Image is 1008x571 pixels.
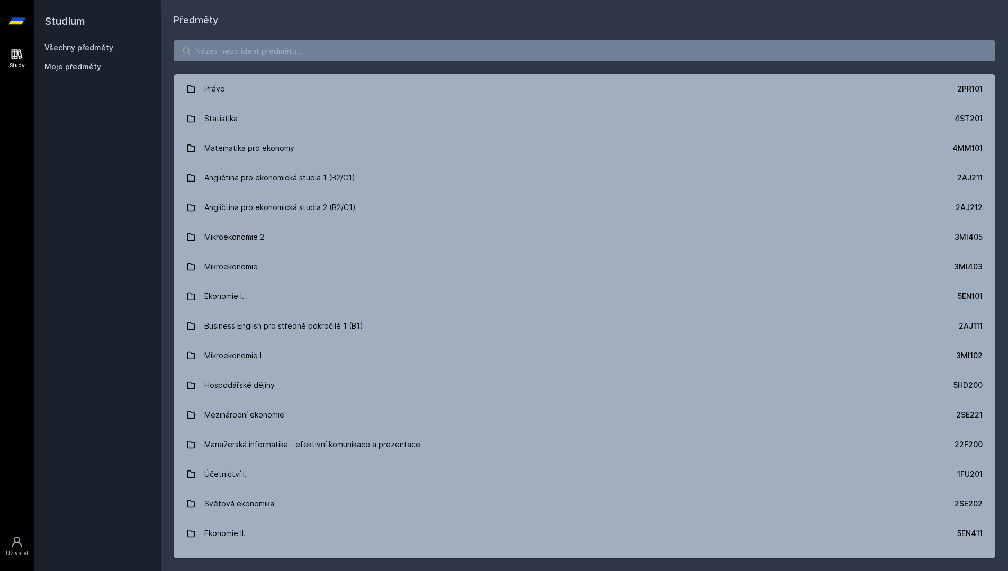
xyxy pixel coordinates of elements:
a: Manažerská informatika - efektivní komunikace a prezentace 22F200 [174,430,995,459]
div: 4ST201 [955,113,983,124]
div: Matematika pro ekonomy [204,138,294,159]
a: Angličtina pro ekonomická studia 2 (B2/C1) 2AJ212 [174,193,995,222]
div: Statistika [204,108,238,129]
div: Study [10,61,25,69]
div: Angličtina pro ekonomická studia 1 (B2/C1) [204,167,355,188]
a: Matematika pro ekonomy 4MM101 [174,133,995,163]
a: Statistika 4ST201 [174,104,995,133]
div: Světová ekonomika [204,493,274,514]
div: 3MI405 [955,232,983,242]
a: Všechny předměty [44,43,113,52]
div: Mikroekonomie I [204,345,262,366]
div: 5EN411 [957,528,983,539]
span: Moje předměty [44,61,101,72]
a: Mikroekonomie I 3MI102 [174,341,995,370]
div: 5EN101 [958,291,983,302]
a: Mikroekonomie 3MI403 [174,252,995,282]
a: Mezinárodní ekonomie 2SE221 [174,400,995,430]
div: 5EN102 [956,558,983,568]
div: 2AJ111 [959,321,983,331]
div: Uživatel [6,549,28,557]
a: Světová ekonomika 2SE202 [174,489,995,519]
h1: Předměty [174,13,995,28]
div: Mikroekonomie [204,256,258,277]
div: Angličtina pro ekonomická studia 2 (B2/C1) [204,197,356,218]
div: 2SE202 [955,499,983,509]
div: 22F200 [955,439,983,450]
a: Angličtina pro ekonomická studia 1 (B2/C1) 2AJ211 [174,163,995,193]
div: 3MI102 [956,350,983,361]
div: Účetnictví I. [204,464,247,485]
input: Název nebo ident předmětu… [174,40,995,61]
div: 2AJ212 [956,202,983,213]
a: Uživatel [2,530,32,563]
a: Study [2,42,32,75]
div: Ekonomie II. [204,523,246,544]
a: Hospodářské dějiny 5HD200 [174,370,995,400]
div: Manažerská informatika - efektivní komunikace a prezentace [204,434,420,455]
div: Mikroekonomie 2 [204,226,264,248]
div: Business English pro středně pokročilé 1 (B1) [204,315,363,337]
div: 3MI403 [954,261,983,272]
div: Hospodářské dějiny [204,375,275,396]
div: 4MM101 [952,143,983,153]
div: 2SE221 [956,410,983,420]
div: Mezinárodní ekonomie [204,404,284,425]
div: Právo [204,78,225,99]
a: Mikroekonomie 2 3MI405 [174,222,995,252]
div: 5HD200 [953,380,983,391]
a: Business English pro středně pokročilé 1 (B1) 2AJ111 [174,311,995,341]
a: Ekonomie I. 5EN101 [174,282,995,311]
a: Účetnictví I. 1FU201 [174,459,995,489]
a: Právo 2PR101 [174,74,995,104]
div: 2AJ211 [957,173,983,183]
div: Ekonomie I. [204,286,244,307]
a: Ekonomie II. 5EN411 [174,519,995,548]
div: 2PR101 [957,84,983,94]
div: 1FU201 [957,469,983,479]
